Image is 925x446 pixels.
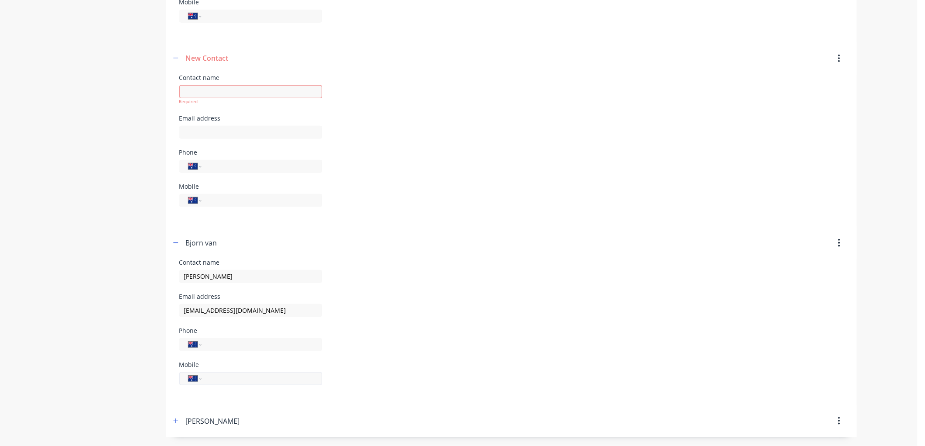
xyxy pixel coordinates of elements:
[179,328,322,334] div: Phone
[179,115,322,121] div: Email address
[179,75,322,81] div: Contact name
[179,98,322,105] div: Required
[179,259,322,266] div: Contact name
[186,238,217,248] div: Bjorn van
[186,416,240,426] div: [PERSON_NAME]
[179,149,322,156] div: Phone
[186,53,229,63] div: New Contact
[179,294,322,300] div: Email address
[179,362,322,368] div: Mobile
[179,183,322,190] div: Mobile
